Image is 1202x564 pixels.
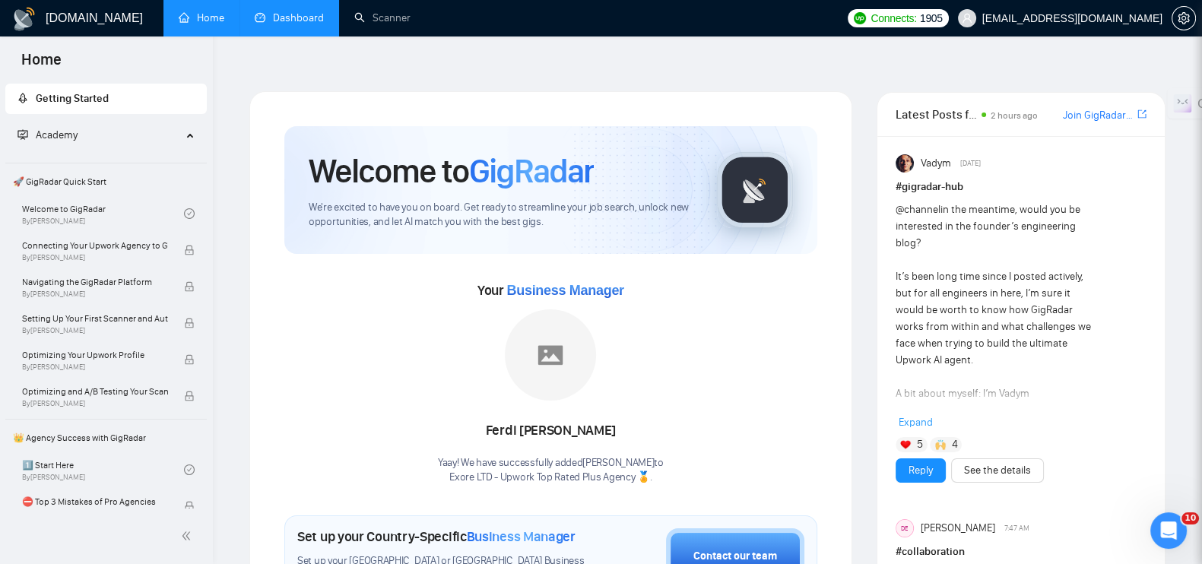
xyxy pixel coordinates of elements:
span: user [962,13,972,24]
a: 1️⃣ Start HereBy[PERSON_NAME] [22,453,184,486]
h1: Welcome to [309,151,594,192]
span: 2 hours ago [991,110,1038,121]
span: 4 [951,437,957,452]
span: [PERSON_NAME] [920,520,994,537]
div: Ferdi [PERSON_NAME] [438,418,664,444]
span: 5 [917,437,923,452]
span: By [PERSON_NAME] [22,399,168,408]
span: Getting Started [36,92,109,105]
img: logo [12,7,36,31]
span: By [PERSON_NAME] [22,290,168,299]
span: By [PERSON_NAME] [22,326,168,335]
img: upwork-logo.png [854,12,866,24]
span: setting [1172,12,1195,24]
span: Business Manager [467,528,576,545]
span: Academy [17,128,78,141]
span: lock [184,501,195,512]
span: lock [184,318,195,328]
div: DE [896,520,913,537]
img: gigradar-logo.png [717,152,793,228]
a: searchScanner [354,11,411,24]
button: setting [1172,6,1196,30]
span: 7:47 AM [1004,521,1029,535]
span: Latest Posts from the GigRadar Community [896,105,977,124]
span: 🚀 GigRadar Quick Start [7,166,205,197]
span: By [PERSON_NAME] [22,363,168,372]
span: fund-projection-screen [17,129,28,140]
img: ❤️ [900,439,911,450]
div: Yaay! We have successfully added [PERSON_NAME] to [438,456,664,485]
button: Reply [896,458,946,483]
a: Reply [909,462,933,479]
img: 🙌 [935,439,946,450]
img: Vadym [896,154,914,173]
a: dashboardDashboard [255,11,324,24]
span: Your [477,282,624,299]
span: Optimizing Your Upwork Profile [22,347,168,363]
a: homeHome [179,11,224,24]
span: lock [184,245,195,255]
span: Connecting Your Upwork Agency to GigRadar [22,238,168,253]
span: 10 [1181,512,1199,524]
span: By [PERSON_NAME] [22,253,168,262]
span: We're excited to have you on board. Get ready to streamline your job search, unlock new opportuni... [309,201,693,230]
span: lock [184,391,195,401]
span: Navigating the GigRadar Platform [22,274,168,290]
span: Expand [899,416,933,429]
span: Home [9,49,74,81]
h1: # collaboration [896,543,1146,560]
span: [DATE] [960,157,981,170]
a: See the details [964,462,1031,479]
span: Connects: [871,10,916,27]
span: @channel [896,203,940,216]
button: See the details [951,458,1044,483]
span: Optimizing and A/B Testing Your Scanner for Better Results [22,384,168,399]
span: Vadym [920,155,950,172]
a: Join GigRadar Slack Community [1063,107,1134,124]
span: Academy [36,128,78,141]
li: Getting Started [5,84,207,114]
span: lock [184,281,195,292]
span: rocket [17,93,28,103]
span: Setting Up Your First Scanner and Auto-Bidder [22,311,168,326]
span: check-circle [184,208,195,219]
span: export [1137,108,1146,120]
span: double-left [181,528,196,543]
span: GigRadar [469,151,594,192]
a: Welcome to GigRadarBy[PERSON_NAME] [22,197,184,230]
img: placeholder.png [505,309,596,401]
span: ⛔ Top 3 Mistakes of Pro Agencies [22,494,168,509]
iframe: Intercom live chat [1150,512,1187,549]
p: Exore LTD - Upwork Top Rated Plus Agency 🏅 . [438,471,664,485]
h1: # gigradar-hub [896,179,1146,195]
span: check-circle [184,464,195,475]
span: 1905 [920,10,943,27]
h1: Set up your Country-Specific [297,528,576,545]
span: 👑 Agency Success with GigRadar [7,423,205,453]
span: Business Manager [506,283,623,298]
a: export [1137,107,1146,122]
a: setting [1172,12,1196,24]
span: lock [184,354,195,365]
